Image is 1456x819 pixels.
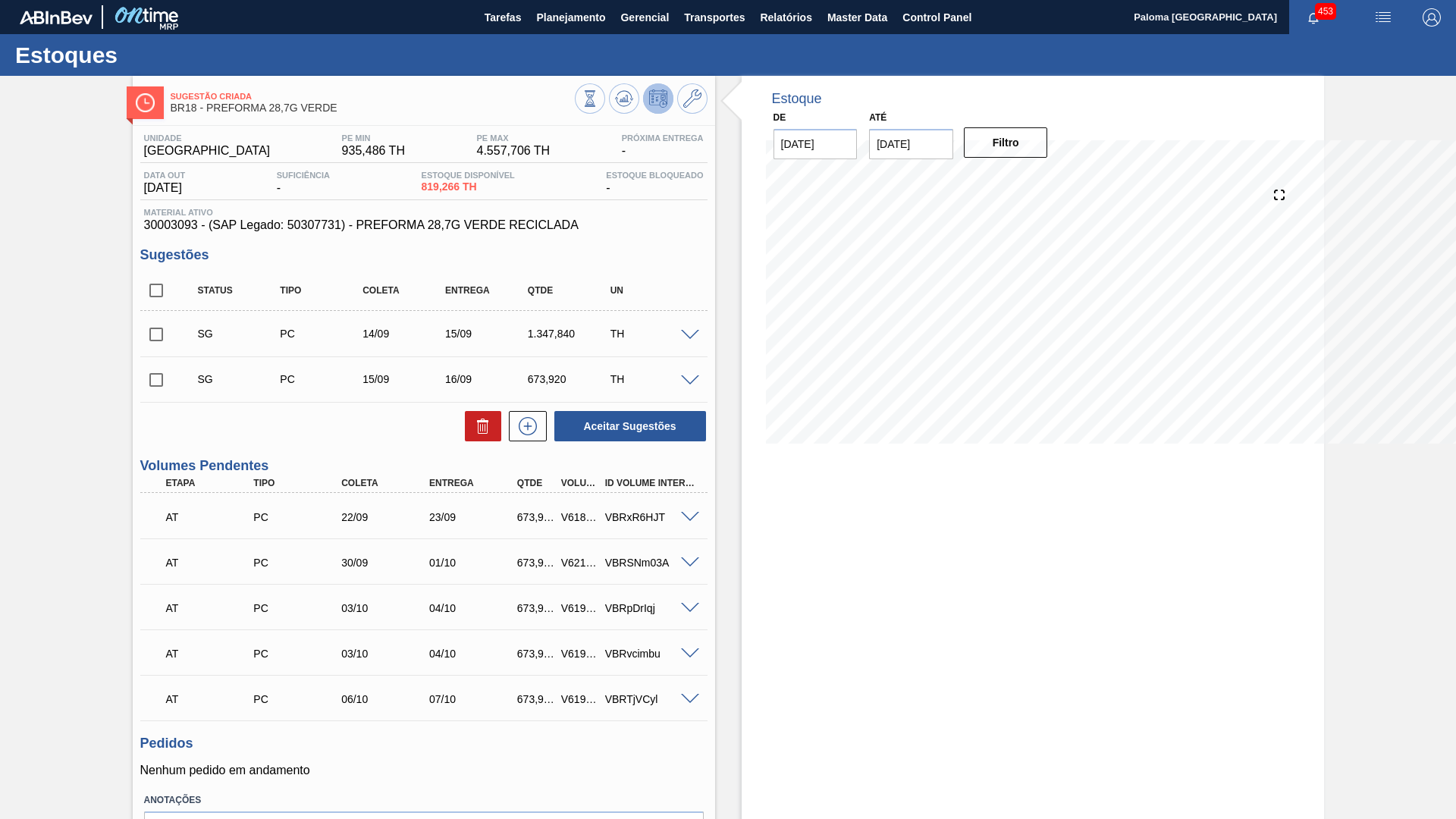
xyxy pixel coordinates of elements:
div: Entrega [441,285,533,296]
div: V619981 [557,693,603,705]
div: VBRpDrIqj [601,602,700,614]
div: 15/09/2025 [441,328,533,340]
span: Suficiência [277,171,330,180]
label: Anotações [144,789,704,811]
div: Aguardando Informações de Transporte [162,682,261,716]
div: 1.347,840 [524,328,616,340]
div: Estoque [772,91,822,107]
img: Ícone [136,93,155,112]
p: AT [166,602,257,614]
div: TH [607,328,698,340]
span: 4.557,706 TH [477,144,551,158]
div: UN [607,285,698,296]
div: 03/10/2025 [337,648,436,660]
img: userActions [1374,8,1392,27]
span: Tarefas [485,8,522,27]
div: Etapa [162,478,261,488]
div: Status [194,285,286,296]
div: Aguardando Informações de Transporte [162,546,261,579]
img: Logout [1423,8,1441,27]
div: 673,920 [513,693,559,705]
div: Aguardando Informações de Transporte [162,500,261,534]
button: Aceitar Sugestões [554,411,706,441]
p: Nenhum pedido em andamento [140,764,708,777]
p: AT [166,511,257,523]
span: Próxima Entrega [622,133,704,143]
div: 04/10/2025 [425,648,524,660]
div: TH [607,373,698,385]
h3: Volumes Pendentes [140,458,708,474]
span: PE MAX [477,133,551,143]
div: Pedido de Compra [249,511,348,523]
div: - [618,133,708,158]
label: De [773,112,786,123]
div: Id Volume Interno [601,478,700,488]
div: 15/09/2025 [359,373,450,385]
button: Desprogramar Estoque [643,83,673,114]
div: V619978 [557,602,603,614]
div: 22/09/2025 [337,511,436,523]
div: Qtde [513,478,559,488]
div: 16/09/2025 [441,373,533,385]
div: 673,920 [524,373,616,385]
span: [DATE] [144,181,186,195]
span: Data out [144,171,186,180]
div: Pedido de Compra [276,373,368,385]
span: Material ativo [144,208,704,217]
div: 07/10/2025 [425,693,524,705]
div: Tipo [249,478,348,488]
div: Pedido de Compra [249,648,348,660]
div: Nova sugestão [501,411,547,441]
div: Pedido de Compra [276,328,368,340]
p: AT [166,557,257,569]
div: - [602,171,707,195]
span: PE MIN [342,133,405,143]
button: Filtro [964,127,1048,158]
div: Entrega [425,478,524,488]
button: Notificações [1289,7,1338,28]
div: V621750 [557,557,603,569]
div: Qtde [524,285,616,296]
span: Transportes [684,8,745,27]
button: Ir ao Master Data / Geral [677,83,708,114]
span: 30003093 - (SAP Legado: 50307731) - PREFORMA 28,7G VERDE RECICLADA [144,218,704,232]
div: Coleta [359,285,450,296]
button: Visão Geral dos Estoques [575,83,605,114]
div: Aguardando Informações de Transporte [162,637,261,670]
div: 673,920 [513,511,559,523]
p: AT [166,693,257,705]
span: Gerencial [620,8,669,27]
div: - [273,171,334,195]
input: dd/mm/yyyy [773,129,858,159]
div: Pedido de Compra [249,693,348,705]
div: 04/10/2025 [425,602,524,614]
div: Coleta [337,478,436,488]
div: 03/10/2025 [337,602,436,614]
div: 673,920 [513,557,559,569]
span: Estoque Disponível [422,171,515,180]
div: V619980 [557,648,603,660]
span: Relatórios [760,8,811,27]
span: Unidade [144,133,271,143]
h1: Estoques [15,46,284,64]
span: Planejamento [536,8,605,27]
span: 819,266 TH [422,181,515,193]
span: 935,486 TH [342,144,405,158]
h3: Sugestões [140,247,708,263]
span: [GEOGRAPHIC_DATA] [144,144,271,158]
div: 14/09/2025 [359,328,450,340]
div: VBRTjVCyl [601,693,700,705]
div: Sugestão Criada [194,373,286,385]
div: Pedido de Compra [249,602,348,614]
div: 23/09/2025 [425,511,524,523]
div: 06/10/2025 [337,693,436,705]
div: 673,920 [513,602,559,614]
div: Volume Portal [557,478,603,488]
p: AT [166,648,257,660]
div: Aceitar Sugestões [547,409,708,443]
button: Atualizar Gráfico [609,83,639,114]
div: V618405 [557,511,603,523]
div: VBRSNm03A [601,557,700,569]
span: Estoque Bloqueado [606,171,703,180]
span: Sugestão Criada [171,92,575,101]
